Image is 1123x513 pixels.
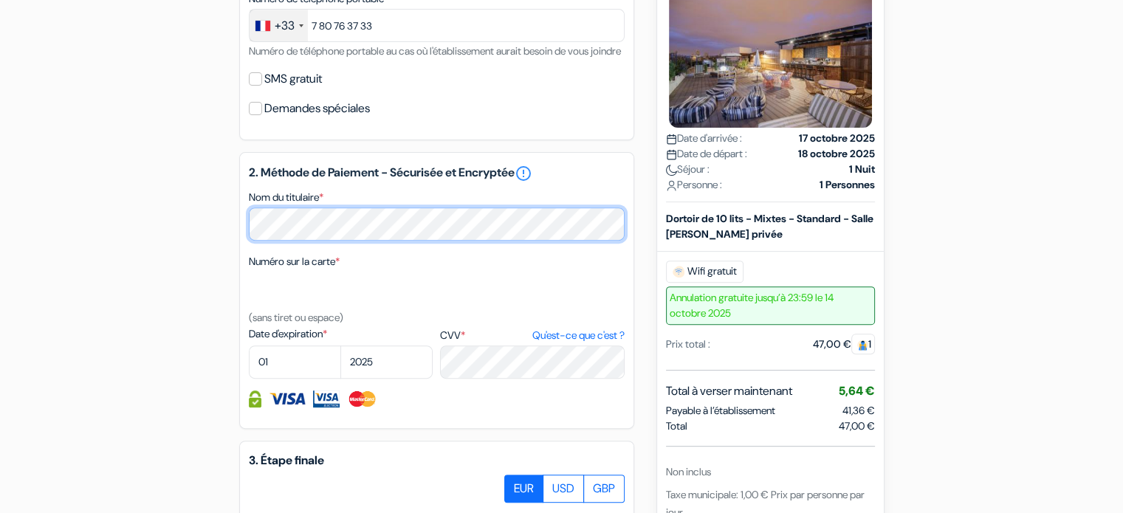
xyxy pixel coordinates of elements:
[798,146,875,162] strong: 18 octobre 2025
[264,98,370,119] label: Demandes spéciales
[666,382,792,400] span: Total à verser maintenant
[583,475,625,503] label: GBP
[666,134,677,145] img: calendar.svg
[264,69,322,89] label: SMS gratuit
[515,165,532,182] a: error_outline
[666,149,677,160] img: calendar.svg
[666,165,677,176] img: moon.svg
[532,328,624,343] a: Qu'est-ce que c'est ?
[666,403,775,419] span: Payable à l’établissement
[813,337,875,352] div: 47,00 €
[666,337,710,352] div: Prix total :
[673,266,684,278] img: free_wifi.svg
[269,390,306,407] img: Visa
[249,9,625,42] input: 6 12 34 56 78
[347,390,377,407] img: Master Card
[666,177,722,193] span: Personne :
[249,390,261,407] img: Information de carte de crédit entièrement encryptée et sécurisée
[249,44,621,58] small: Numéro de téléphone portable au cas où l'établissement aurait besoin de vous joindre
[249,326,433,342] label: Date d'expiration
[250,10,308,41] div: France: +33
[666,261,743,283] span: Wifi gratuit
[839,419,875,434] span: 47,00 €
[839,383,875,399] span: 5,64 €
[249,165,625,182] h5: 2. Méthode de Paiement - Sécurisée et Encryptée
[820,177,875,193] strong: 1 Personnes
[666,286,875,325] span: Annulation gratuite jusqu’à 23:59 le 14 octobre 2025
[249,254,340,269] label: Numéro sur la carte
[275,17,295,35] div: +33
[505,475,625,503] div: Basic radio toggle button group
[666,212,873,241] b: Dortoir de 10 lits - Mixtes - Standard - Salle [PERSON_NAME] privée
[666,419,687,434] span: Total
[313,390,340,407] img: Visa Electron
[851,334,875,354] span: 1
[440,328,624,343] label: CVV
[666,180,677,191] img: user_icon.svg
[857,340,868,351] img: guest.svg
[543,475,584,503] label: USD
[666,464,875,480] div: Non inclus
[666,162,710,177] span: Séjour :
[249,190,323,205] label: Nom du titulaire
[842,404,875,417] span: 41,36 €
[249,311,343,324] small: (sans tiret ou espace)
[249,453,625,467] h5: 3. Étape finale
[799,131,875,146] strong: 17 octobre 2025
[504,475,543,503] label: EUR
[666,131,742,146] span: Date d'arrivée :
[666,146,747,162] span: Date de départ :
[849,162,875,177] strong: 1 Nuit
